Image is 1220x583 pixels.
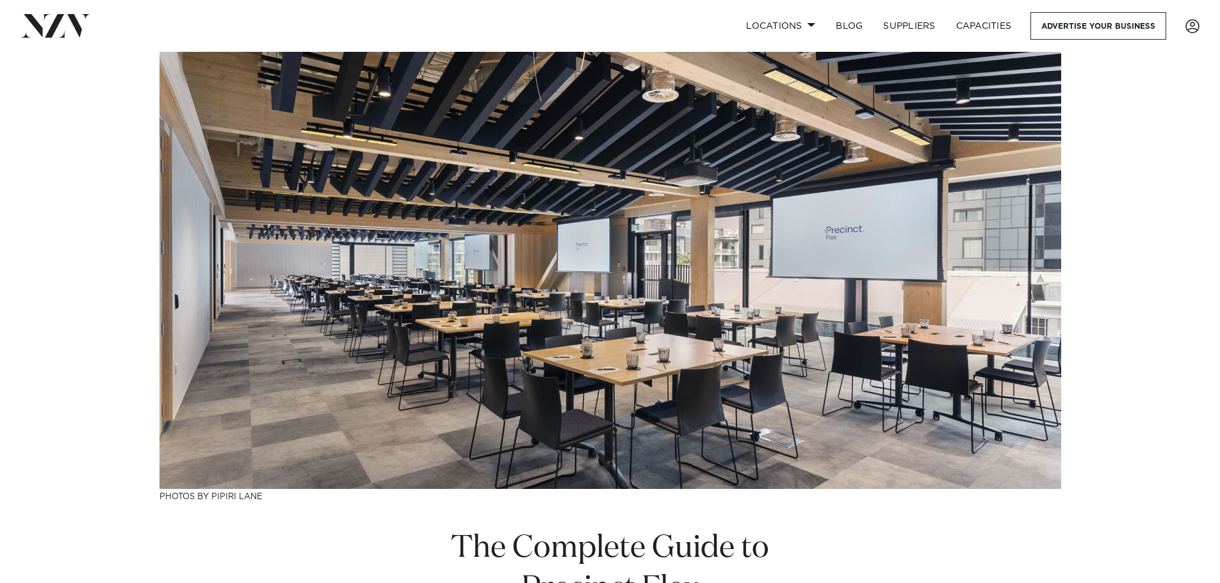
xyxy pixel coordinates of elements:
a: Locations [736,12,826,40]
a: SUPPLIERS [873,12,945,40]
a: BLOG [826,12,873,40]
a: Advertise your business [1030,12,1166,40]
img: nzv-logo.png [20,14,90,37]
a: Capacities [946,12,1022,40]
h3: Photos by Pipiri lane [159,489,1061,502]
img: The Complete Guide to Precinct Flex [159,52,1061,489]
